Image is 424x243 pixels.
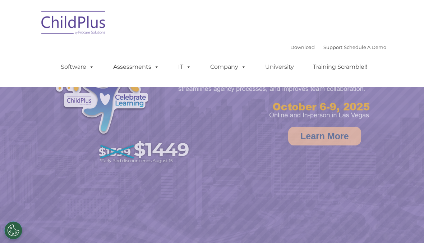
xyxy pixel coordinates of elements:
[290,44,315,50] a: Download
[258,60,301,74] a: University
[54,60,101,74] a: Software
[290,44,386,50] font: |
[4,221,22,239] button: Cookies Settings
[344,44,386,50] a: Schedule A Demo
[106,60,166,74] a: Assessments
[306,60,374,74] a: Training Scramble!!
[288,127,361,145] a: Learn More
[171,60,198,74] a: IT
[203,60,253,74] a: Company
[38,6,110,42] img: ChildPlus by Procare Solutions
[323,44,342,50] a: Support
